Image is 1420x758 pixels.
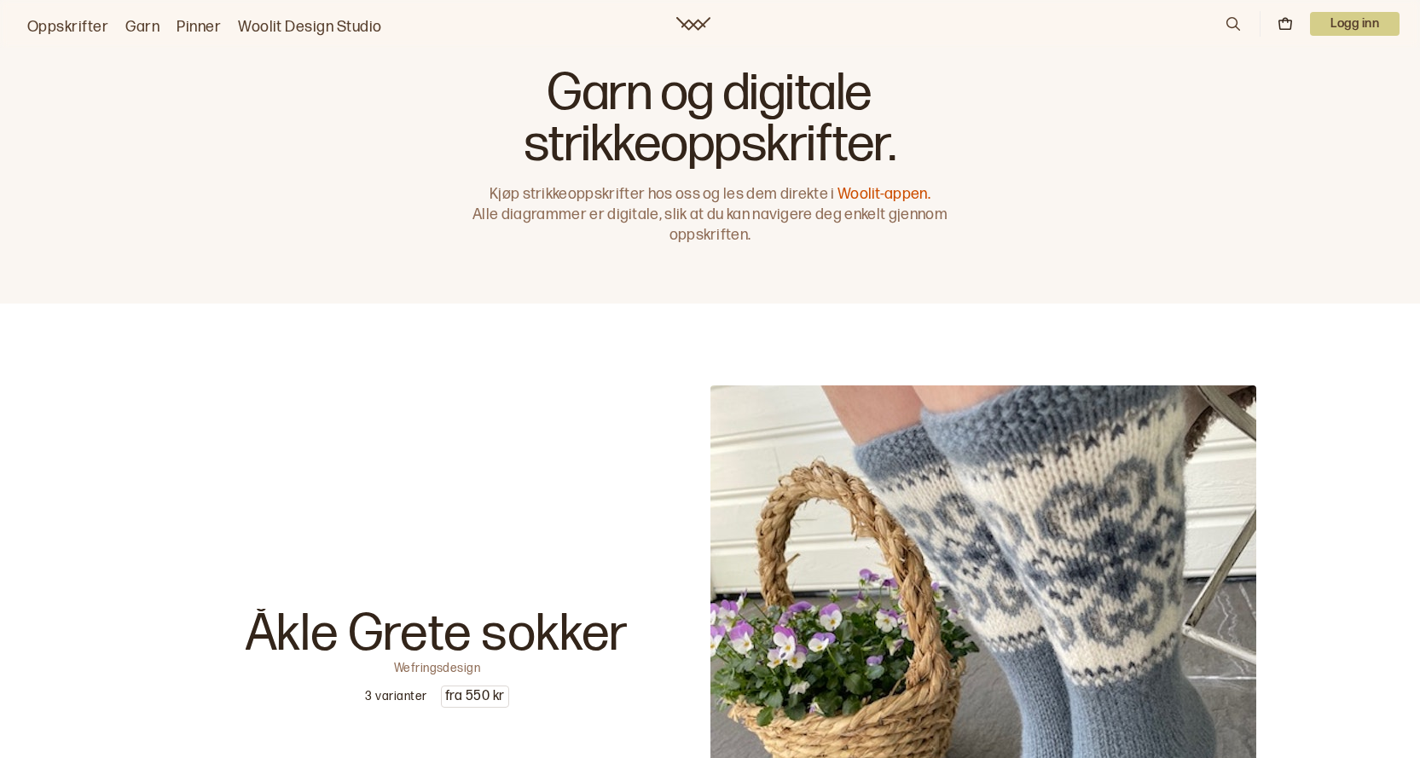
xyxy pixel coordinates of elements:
p: fra 550 kr [442,686,508,707]
a: Garn [125,15,159,39]
h1: Garn og digitale strikkeoppskrifter. [465,68,956,171]
button: User dropdown [1310,12,1400,36]
a: Pinner [177,15,221,39]
a: Woolit [676,17,710,31]
a: Woolit-appen. [838,185,930,203]
p: Åkle Grete sokker [246,609,629,660]
p: Kjøp strikkeoppskrifter hos oss og les dem direkte i Alle diagrammer er digitale, slik at du kan ... [465,184,956,246]
p: Logg inn [1310,12,1400,36]
a: Oppskrifter [27,15,108,39]
a: Woolit Design Studio [238,15,382,39]
p: Wefringsdesign [394,660,481,672]
p: 3 varianter [365,688,426,705]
